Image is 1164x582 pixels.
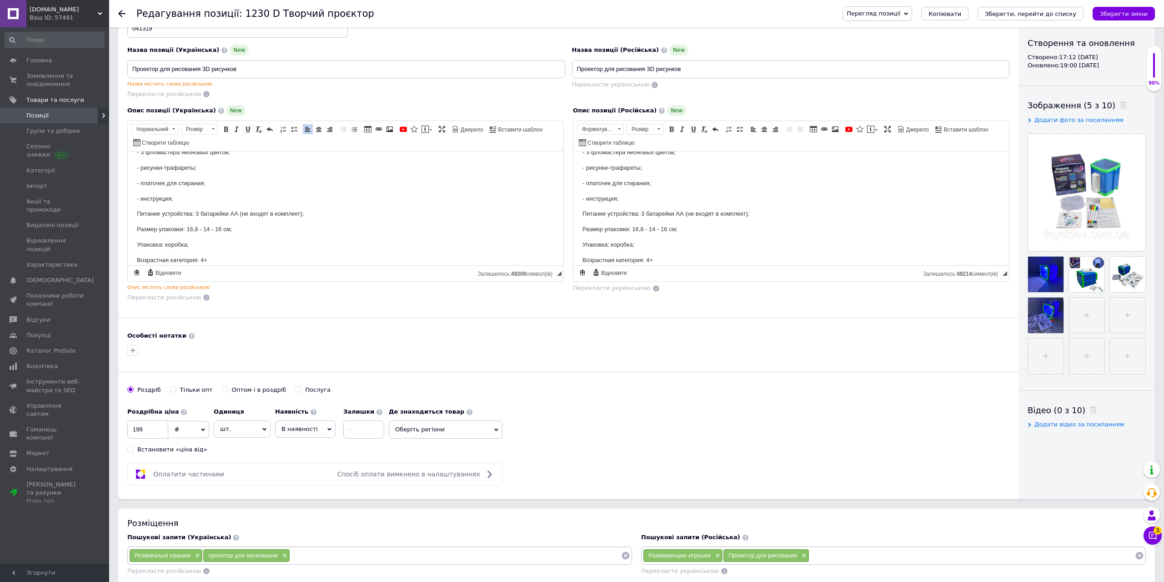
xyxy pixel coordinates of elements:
span: Перекласти російською [127,567,201,574]
a: Підкреслений (Ctrl+U) [688,124,698,134]
b: Де знаходиться товар [389,408,464,415]
a: Максимізувати [883,124,893,134]
span: Групи та добірки [26,127,80,135]
a: Зменшити відступ [338,124,348,134]
input: Пошук [5,32,105,48]
span: Покупці [26,331,51,339]
div: Розміщення [127,517,1146,529]
p: Питание устройства: 3 батарейки АА (не входят в комплект); [9,58,426,67]
div: Оновлено: 19:00 [DATE] [1028,61,1146,70]
span: Показники роботи компанії [26,292,84,308]
a: Зменшити відступ [784,124,794,134]
p: Возрастная категория: 4+ [9,104,426,114]
span: Товари та послуги [26,96,84,104]
span: × [280,552,287,560]
a: Відновити [145,268,182,278]
span: Позиції [26,111,49,120]
a: Додати відео з YouTube [844,124,854,134]
b: Одиниця [214,408,244,415]
span: Развивающие игрушки [648,552,711,559]
b: Особисті нотатки [127,332,186,339]
a: Зробити резервну копію зараз [132,268,142,278]
a: Вставити шаблон [934,124,990,134]
span: 49206 [511,271,526,277]
button: Зберегти зміни [1093,7,1155,20]
span: Потягніть для зміни розмірів [557,271,562,276]
span: Категорії [26,167,55,175]
div: Кiлькiсть символiв [923,268,1003,277]
p: - платочек для стирания; [9,27,426,37]
a: Курсив (Ctrl+I) [232,124,242,134]
div: Prom топ [26,497,84,505]
a: Вставити/видалити нумерований список [278,124,288,134]
span: Пошукові запити (Українська) [127,534,231,541]
div: Повернутися назад [118,10,125,17]
span: В наявності [281,425,318,432]
span: Аналітика [26,362,58,370]
a: По правому краю [325,124,335,134]
span: Головна [26,56,52,65]
a: Максимізувати [437,124,447,134]
span: [PERSON_NAME] та рахунки [26,481,84,506]
a: Додати відео з YouTube [398,124,408,134]
span: Маркет [26,449,50,457]
a: Вставити шаблон [488,124,544,134]
span: 3 [1154,526,1162,535]
a: По лівому краю [748,124,758,134]
span: Перекласти українською [641,567,719,574]
span: [DEMOGRAPHIC_DATA] [26,276,94,284]
span: Гаманець компанії [26,425,84,442]
button: Копіювати [921,7,968,20]
p: - рисунки-трафареты; [9,12,426,21]
span: Перегляд позиції [847,10,900,17]
a: Вставити іконку [855,124,865,134]
a: Зробити резервну копію зараз [577,268,587,278]
span: Проектор для рисования [728,552,797,559]
a: Збільшити відступ [349,124,359,134]
a: Вставити/видалити маркований список [289,124,299,134]
a: По правому краю [770,124,780,134]
button: Зберегти, перейти до списку [978,7,1084,20]
iframe: Редактор, 1CF93D35-1EA7-4490-92C3-437F216444F2 [128,152,563,265]
span: проєктор для малювання [208,552,278,559]
span: New [667,105,686,116]
span: New [230,45,249,56]
input: 0 [127,420,168,439]
span: Імпорт [26,182,47,190]
span: × [799,552,807,560]
div: Назва містить слова російською [127,81,565,87]
span: Замовлення та повідомлення [26,72,84,88]
a: Вставити/Редагувати посилання (Ctrl+L) [374,124,384,134]
span: ₴ [175,426,179,433]
span: Вставити шаблон [943,126,988,134]
span: Створити таблицю [586,139,635,147]
span: Характеристики [26,261,78,269]
span: Відео (0 з 10) [1028,405,1085,415]
div: Опис містить слова російською [127,284,564,291]
p: Упаковка: коробка; [9,89,426,98]
h1: Редагування позиції: 1230 D Творчий проєктор [136,8,374,19]
span: Розвивальні іграшки [135,552,191,559]
div: Кiлькiсть символiв [478,268,557,277]
div: 90% Якість заповнення [1146,46,1162,91]
p: Размер упаковки: 16,8 - 14 - 16 см; [9,73,426,83]
span: New [226,105,246,116]
span: Нормальний [132,124,169,134]
a: Жирний (Ctrl+B) [221,124,231,134]
a: Вставити повідомлення [866,124,879,134]
div: Тільки опт [180,386,213,394]
span: Перекласти російською [127,91,201,97]
span: Пошукові запити (Російська) [641,534,740,541]
span: Налаштування [26,465,73,473]
input: Наприклад, H&M жіноча сукня зелена 38 розмір вечірня максі з блискітками [572,60,1010,78]
a: Форматування [577,124,624,135]
i: Зберегти, перейти до списку [985,10,1076,17]
span: 49214 [957,271,972,277]
i: Зберегти зміни [1100,10,1148,17]
span: Перекласти українською [572,81,650,88]
a: Жирний (Ctrl+B) [667,124,677,134]
a: Джерело [451,124,485,134]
